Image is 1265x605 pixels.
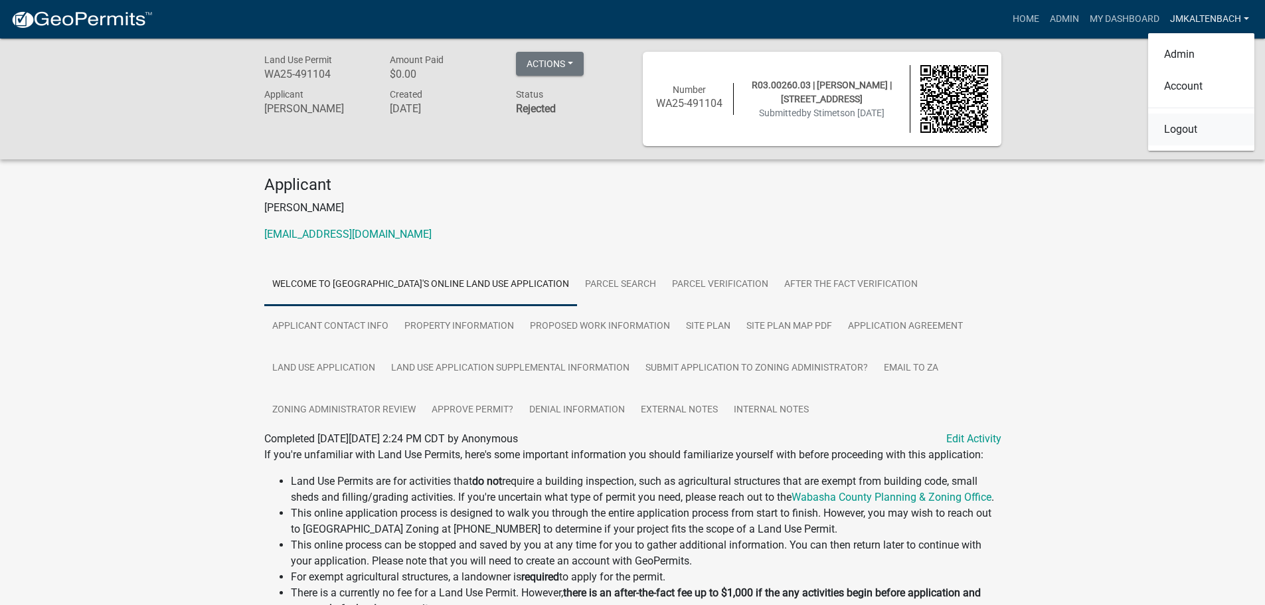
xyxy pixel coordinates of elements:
[291,537,1001,569] li: This online process can be stopped and saved by you at any time for you to gather additional info...
[521,570,559,583] strong: required
[656,97,724,110] h6: WA25-491104
[1084,7,1165,32] a: My Dashboard
[801,108,845,118] span: by Stimets
[678,305,738,348] a: Site Plan
[726,389,817,432] a: Internal Notes
[522,305,678,348] a: Proposed Work Information
[264,305,396,348] a: Applicant Contact Info
[516,102,556,115] strong: Rejected
[521,389,633,432] a: Denial Information
[291,505,1001,537] li: This online application process is designed to walk you through the entire application process fr...
[264,389,424,432] a: Zoning Administrator Review
[752,80,892,104] span: R03.00260.03 | [PERSON_NAME] | [STREET_ADDRESS]
[577,264,664,306] a: Parcel search
[264,68,371,80] h6: WA25-491104
[264,89,303,100] span: Applicant
[264,228,432,240] a: [EMAIL_ADDRESS][DOMAIN_NAME]
[516,89,543,100] span: Status
[776,264,926,306] a: After the Fact Verification
[264,264,577,306] a: Welcome to [GEOGRAPHIC_DATA]'s Online Land Use Application
[1165,7,1254,32] a: jmkaltenbach
[390,54,444,65] span: Amount Paid
[424,389,521,432] a: Approve Permit?
[390,89,422,100] span: Created
[1007,7,1045,32] a: Home
[291,569,1001,585] li: For exempt agricultural structures, a landowner is to apply for the permit.
[759,108,885,118] span: Submitted on [DATE]
[876,347,946,390] a: Email to ZA
[673,84,706,95] span: Number
[264,447,1001,463] p: If you're unfamiliar with Land Use Permits, here's some important information you should familiar...
[840,305,971,348] a: Application Agreement
[264,54,332,65] span: Land Use Permit
[633,389,726,432] a: External Notes
[396,305,522,348] a: Property Information
[390,68,496,80] h6: $0.00
[383,347,637,390] a: Land Use Application Supplemental Information
[1148,70,1254,102] a: Account
[792,491,991,503] a: Wabasha County Planning & Zoning Office
[637,347,876,390] a: Submit Application to Zoning Administrator?
[472,475,502,487] strong: do not
[516,52,584,76] button: Actions
[664,264,776,306] a: Parcel Verification
[264,432,518,445] span: Completed [DATE][DATE] 2:24 PM CDT by Anonymous
[264,200,1001,216] p: [PERSON_NAME]
[1148,114,1254,145] a: Logout
[738,305,840,348] a: Site Plan Map PDF
[264,347,383,390] a: Land Use Application
[1045,7,1084,32] a: Admin
[291,474,1001,505] li: Land Use Permits are for activities that require a building inspection, such as agricultural stru...
[390,102,496,115] h6: [DATE]
[1148,39,1254,70] a: Admin
[946,431,1001,447] a: Edit Activity
[264,102,371,115] h6: [PERSON_NAME]
[1148,33,1254,151] div: jmkaltenbach
[264,175,1001,195] h4: Applicant
[920,65,988,133] img: QR code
